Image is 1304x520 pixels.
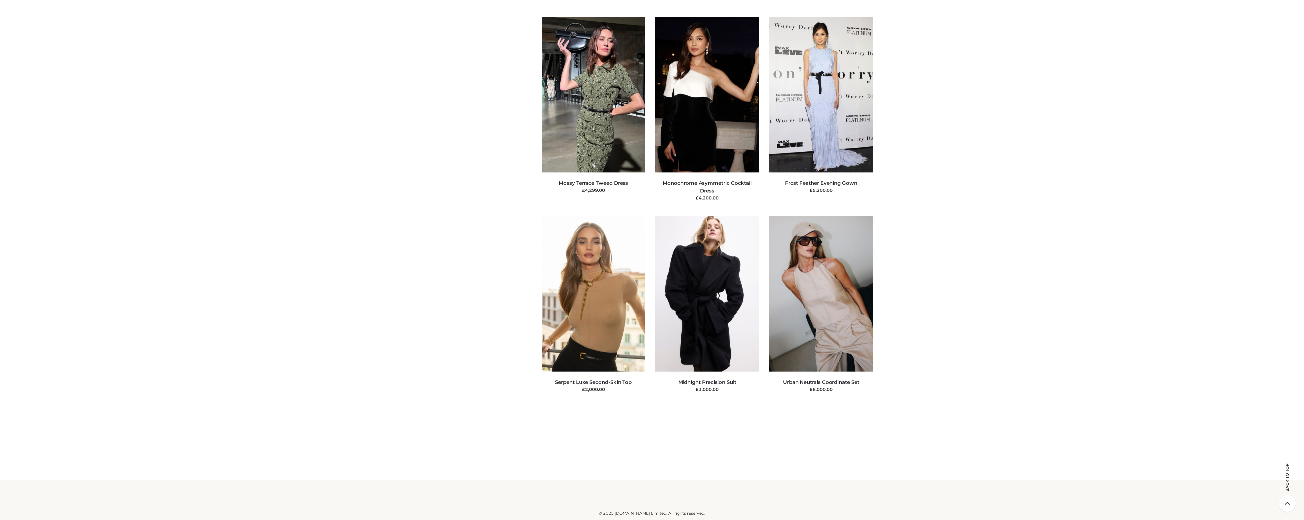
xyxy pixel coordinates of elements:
[555,379,632,385] a: Serpent Luxe Second-Skin Top
[769,216,873,372] img: Urban Neutrals Coordinate Set
[678,379,736,385] a: Midnight Precision Suit
[769,17,873,172] img: Frost Feather Evening Gown
[559,180,628,186] a: Mossy Terrace Tweed Dress
[542,17,646,172] img: Mossy Terrace Tweed Dress
[810,187,813,193] span: £
[663,180,752,194] a: Monochrome Asymmetric Cocktail Dress
[542,216,646,372] img: Serpent Luxe Second-Skin Top
[696,195,719,200] bdi: 4,200.00
[582,187,605,193] bdi: 4,299.00
[783,379,859,385] a: Urban Neutrals Coordinate Set
[582,387,585,392] span: £
[582,387,605,392] bdi: 2,000.00
[1279,475,1296,492] span: Back to top
[655,216,759,372] img: Midnight Precision Suit
[696,387,699,392] span: £
[431,510,873,517] div: © 2025 [DOMAIN_NAME] Limited. All rights reserved.
[810,387,833,392] bdi: 6,000.00
[696,195,699,200] span: £
[655,17,759,172] img: Monochrome Asymmetric Cocktail Dress
[785,180,857,186] a: Frost Feather Evening Gown
[810,187,833,193] bdi: 5,200.00
[810,387,813,392] span: £
[582,187,585,193] span: £
[696,387,719,392] bdi: 3,000.00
